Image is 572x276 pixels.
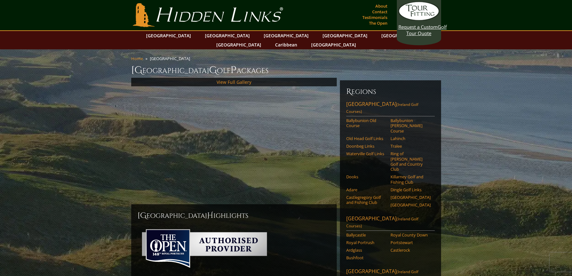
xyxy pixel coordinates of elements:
[391,187,431,192] a: Dingle Golf Links
[391,136,431,141] a: Lahinch
[209,64,217,77] span: G
[391,232,431,237] a: Royal County Down
[346,174,386,179] a: Dooks
[346,118,386,128] a: Ballybunion Old Course
[371,7,389,16] a: Contact
[202,31,253,40] a: [GEOGRAPHIC_DATA]
[374,2,389,10] a: About
[261,31,312,40] a: [GEOGRAPHIC_DATA]
[346,240,386,245] a: Royal Portrush
[346,144,386,149] a: Doonbeg Links
[398,24,438,30] span: Request a Custom
[346,87,435,97] h6: Regions
[346,232,386,237] a: Ballycastle
[346,248,386,253] a: Ardglass
[391,174,431,185] a: Killarney Golf and Fishing Club
[391,151,431,172] a: Ring of [PERSON_NAME] Golf and Country Club
[346,216,418,229] span: (Ireland Golf Courses)
[346,151,386,156] a: Waterville Golf Links
[378,31,429,40] a: [GEOGRAPHIC_DATA]
[391,144,431,149] a: Tralee
[217,79,251,85] a: View Full Gallery
[391,240,431,245] a: Portstewart
[346,136,386,141] a: Old Head Golf Links
[391,118,431,133] a: Ballybunion [PERSON_NAME] Course
[346,195,386,205] a: Castlegregory Golf and Fishing Club
[213,40,264,49] a: [GEOGRAPHIC_DATA]
[346,215,435,231] a: [GEOGRAPHIC_DATA](Ireland Golf Courses)
[361,13,389,22] a: Testimonials
[308,40,359,49] a: [GEOGRAPHIC_DATA]
[346,101,435,116] a: [GEOGRAPHIC_DATA](Ireland Golf Courses)
[391,195,431,200] a: [GEOGRAPHIC_DATA]
[138,211,330,221] h2: [GEOGRAPHIC_DATA] ighlights
[143,31,194,40] a: [GEOGRAPHIC_DATA]
[391,202,431,207] a: [GEOGRAPHIC_DATA]
[319,31,371,40] a: [GEOGRAPHIC_DATA]
[346,102,418,114] span: (Ireland Golf Courses)
[207,211,213,221] span: H
[398,2,440,36] a: Request a CustomGolf Tour Quote
[150,56,193,61] li: [GEOGRAPHIC_DATA]
[346,187,386,192] a: Adare
[391,248,431,253] a: Castlerock
[367,19,389,28] a: The Open
[272,40,300,49] a: Caribbean
[346,255,386,260] a: Bushfoot
[131,56,143,61] a: Home
[231,64,237,77] span: P
[131,64,441,77] h1: [GEOGRAPHIC_DATA] olf ackages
